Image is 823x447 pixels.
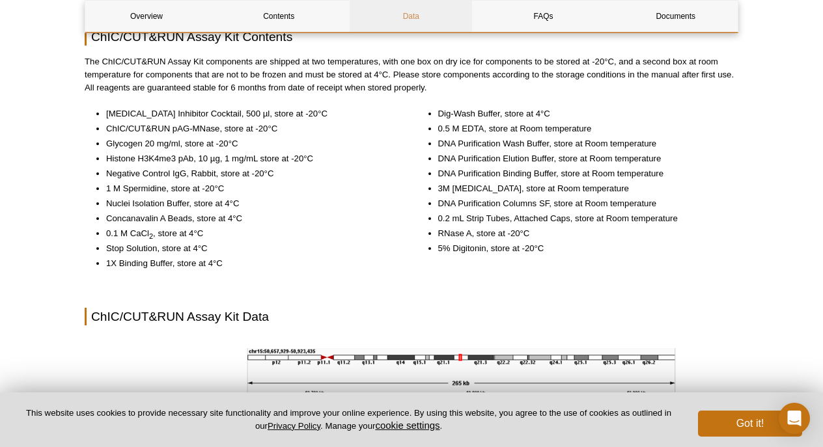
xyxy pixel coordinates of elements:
li: 0.5 M EDTA, store at Room temperature [438,122,726,135]
li: Negative Control IgG, Rabbit, store at -20°C [106,167,394,180]
li: DNA Purification Binding Buffer, store at Room temperature [438,167,726,180]
li: Concanavalin A Beads, store at 4°C [106,212,394,225]
h2: ChIC/CUT&RUN Assay Kit Data [85,308,738,325]
p: The ChIC/CUT&RUN Assay Kit components are shipped at two temperatures, with one box on dry ice fo... [85,55,738,94]
p: This website uses cookies to provide necessary site functionality and improve your online experie... [21,407,677,432]
li: 1 M Spermidine, store at -20°C [106,182,394,195]
li: DNA Purification Wash Buffer, store at Room temperature [438,137,726,150]
li: Stop Solution, store at 4°C [106,242,394,255]
li: 3M [MEDICAL_DATA], store at Room temperature [438,182,726,195]
li: Histone H3K4me3 pAb, 10 µg, 1 mg/mL store at -20°C [106,152,394,165]
a: Documents [615,1,737,32]
a: FAQs [482,1,605,32]
a: Privacy Policy [268,421,320,431]
a: Data [350,1,472,32]
li: ChIC/CUT&RUN pAG-MNase, store at -20°C [106,122,394,135]
li: [MEDICAL_DATA] Inhibitor Cocktail, 500 µl, store at -20°C [106,107,394,120]
button: Got it! [698,411,802,437]
li: RNase A, store at -20°C [438,227,726,240]
a: Overview [85,1,208,32]
h2: ChIC/CUT&RUN Assay Kit Contents [85,28,738,46]
li: Dig-Wash Buffer, store at 4°C [438,107,726,120]
sub: 2 [149,232,153,240]
li: 0.1 M CaCl , store at 4°C [106,227,394,240]
li: 1X Binding Buffer, store at 4°C [106,257,394,270]
li: DNA Purification Columns SF, store at Room temperature [438,197,726,210]
li: Nuclei Isolation Buffer, store at 4°C [106,197,394,210]
a: Contents [217,1,340,32]
li: DNA Purification Elution Buffer, store at Room temperature [438,152,726,165]
li: 5% Digitonin, store at -20°C [438,242,726,255]
div: Open Intercom Messenger [779,403,810,434]
li: Glycogen 20 mg/ml, store at -20°C [106,137,394,150]
button: cookie settings [375,420,439,431]
li: 0.2 mL Strip Tubes, Attached Caps, store at Room temperature [438,212,726,225]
